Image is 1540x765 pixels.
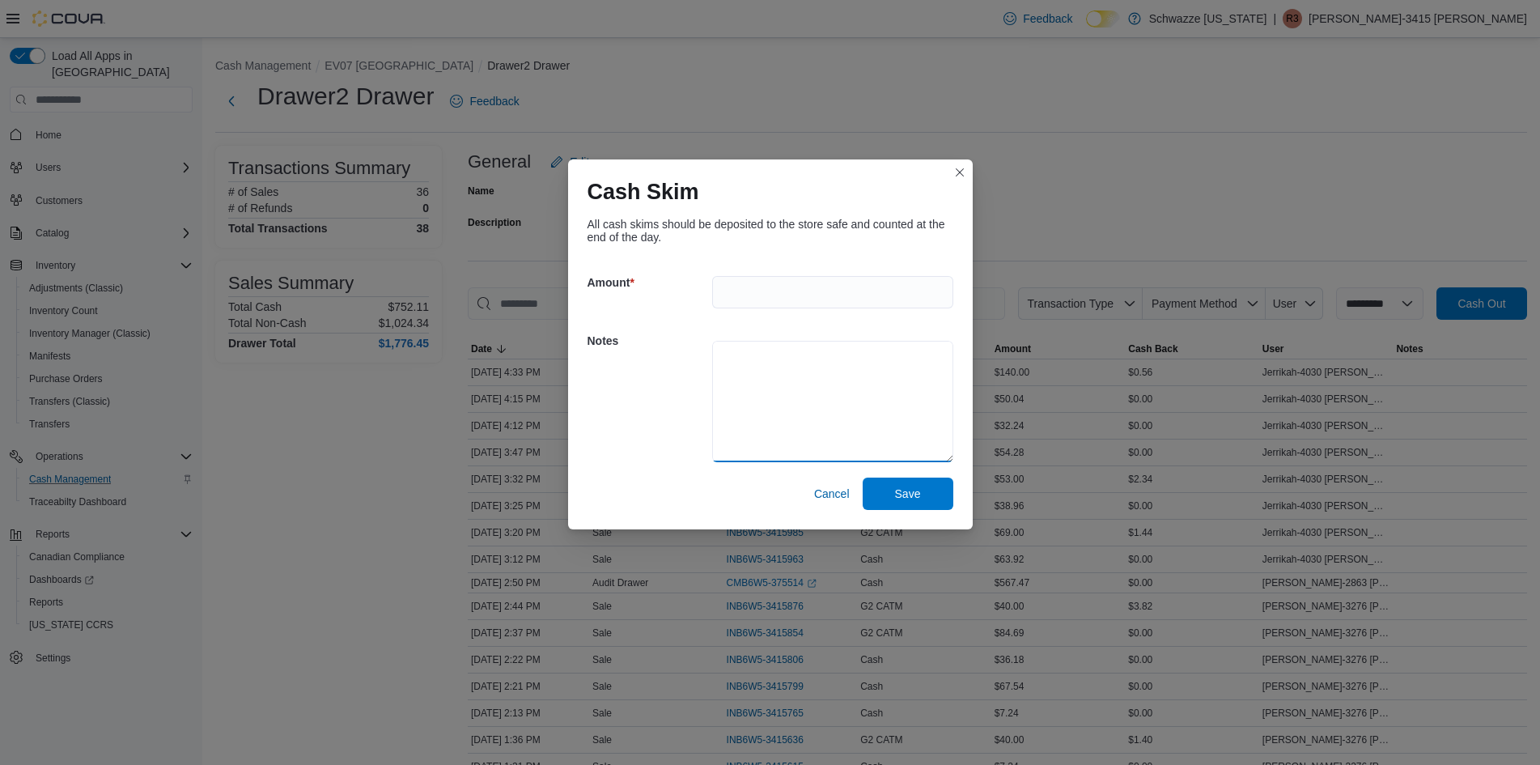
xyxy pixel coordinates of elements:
h1: Cash Skim [588,179,699,205]
h5: Amount [588,266,709,299]
span: Save [895,486,921,502]
button: Save [863,478,953,510]
span: Cancel [814,486,850,502]
h5: Notes [588,325,709,357]
button: Closes this modal window [950,163,969,182]
button: Cancel [808,478,856,510]
div: All cash skims should be deposited to the store safe and counted at the end of the day. [588,218,953,244]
